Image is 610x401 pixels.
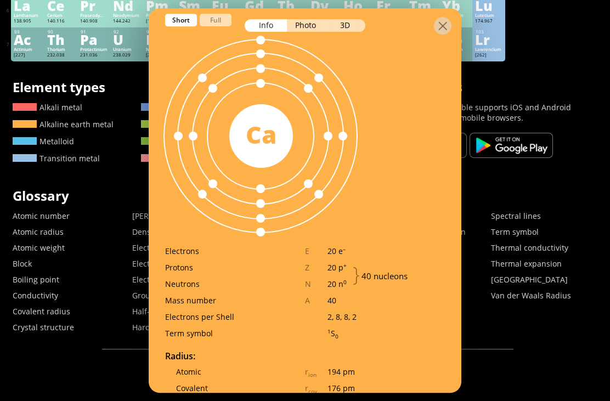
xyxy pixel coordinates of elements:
[327,262,445,273] div: 20 p
[80,52,108,59] div: 231.036
[141,119,204,129] a: Nonmetal
[491,290,571,301] a: Van der Waals Radius
[47,18,75,25] div: 140.116
[327,312,445,322] div: 2, 8, 8, 2
[475,13,502,18] div: Lutetium
[327,366,445,377] div: 194 pm
[146,29,173,35] div: 93
[14,13,41,18] div: Lanthanum
[305,246,327,256] div: E
[491,211,541,221] a: Spectral lines
[475,52,502,59] div: [262]
[476,29,502,35] div: 103
[491,227,539,237] a: Term symbol
[14,29,41,35] div: 89
[80,33,108,46] div: Pa
[327,328,445,340] div: S
[353,261,360,287] div: }
[146,13,173,18] div: Promethium
[491,258,562,269] a: Thermal expansion
[132,258,193,269] a: Electronegativity
[491,242,568,253] a: Thermal conductivity
[305,262,327,273] div: Z
[13,290,58,301] a: Conductivity
[165,383,305,393] div: Covalent
[113,52,140,59] div: 238.029
[48,29,75,35] div: 90
[343,246,346,253] sup: –
[475,33,502,46] div: Lr
[335,332,338,340] sub: 0
[113,47,140,52] div: Uranium
[165,295,305,306] div: Mass number
[13,258,32,269] a: Block
[13,306,70,317] a: Covalent radius
[13,187,603,205] h1: Glossary
[132,322,167,332] a: Hardness
[13,102,82,112] a: Alkali metal
[146,18,173,25] div: [145]
[327,246,445,256] div: 20 e
[141,153,198,163] a: Halogen
[132,242,190,253] a: Electron affinity
[13,242,65,253] a: Atomic weight
[362,270,416,281] div: 40 nucleons
[146,47,173,52] div: Neptunium
[13,322,74,332] a: Crystal structure
[132,290,155,301] a: Group
[305,295,327,306] div: A
[14,33,41,46] div: Ac
[114,29,140,35] div: 92
[13,227,64,237] a: Atomic radius
[491,274,568,285] a: [GEOGRAPHIC_DATA]
[132,211,215,221] a: [PERSON_NAME] point
[146,52,173,59] div: [237]
[132,306,188,317] a: Half-life period
[13,274,59,285] a: Boiling point
[165,328,305,338] div: Term symbol
[113,18,140,25] div: 144.242
[305,366,327,379] div: r
[47,33,75,46] div: Th
[80,13,108,18] div: Praseodymium
[308,387,317,394] sub: cov
[47,47,75,52] div: Thorium
[14,52,41,59] div: [227]
[13,119,114,129] a: Alkaline earth metal
[14,18,41,25] div: 138.905
[327,328,331,335] sup: 1
[141,102,207,112] a: Poor metal
[165,262,305,273] div: Protons
[13,153,100,163] a: Transition metal
[165,350,445,362] div: Radius:
[102,360,513,371] p: Designed and developed by [PERSON_NAME]
[165,366,305,377] div: Atomic
[47,13,75,18] div: Cerium
[308,371,317,378] sub: ion
[165,312,305,322] div: Electrons per Shell
[326,19,365,32] div: 3D
[141,136,206,146] a: Chalcogen
[327,383,445,393] div: 176 pm
[47,52,75,59] div: 232.038
[13,211,70,221] a: Atomic number
[132,274,219,285] a: Electronic configuration
[80,18,108,25] div: 140.908
[165,279,305,289] div: Neutrons
[383,78,603,97] h1: Mobile apps
[343,279,347,286] sup: 0
[475,18,502,25] div: 174.967
[475,47,502,52] div: Lawrencium
[132,227,160,237] a: Density
[327,295,445,306] div: 40
[327,279,445,289] div: 20 n
[80,47,108,52] div: Protactinium
[305,383,327,395] div: r
[13,136,74,146] a: Metalloid
[146,33,173,46] div: Np
[113,33,140,46] div: U
[14,47,41,52] div: Actinium
[13,78,309,97] h1: Element types
[305,279,327,289] div: N
[287,19,326,32] div: Photo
